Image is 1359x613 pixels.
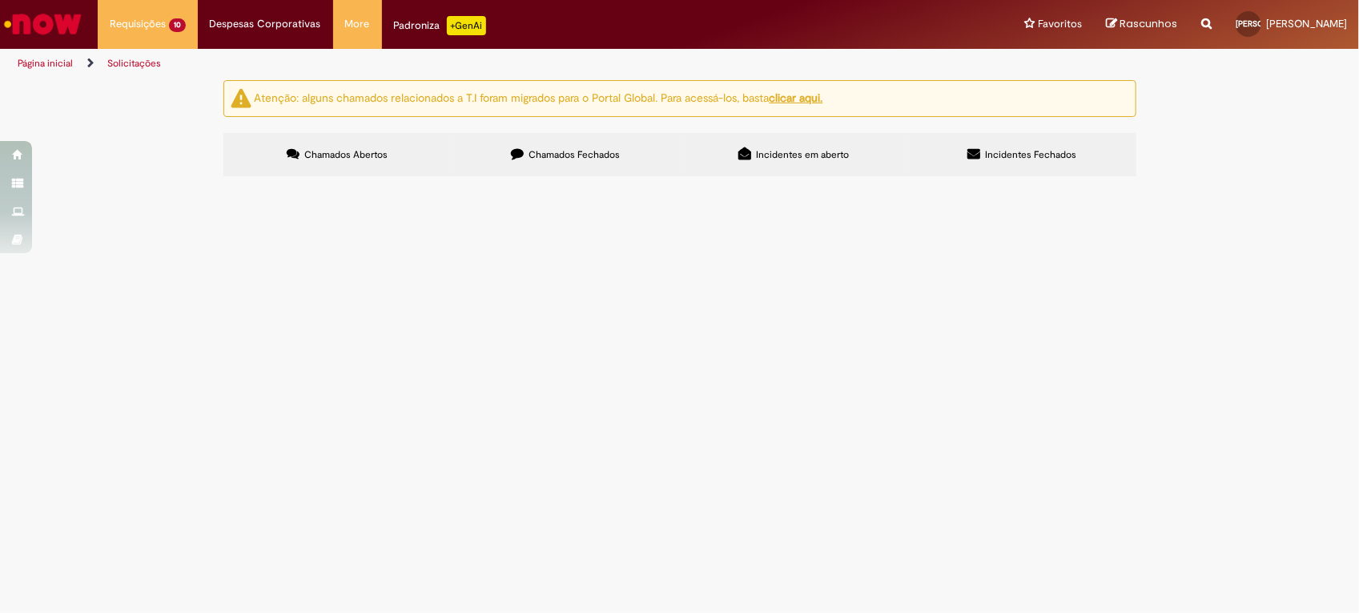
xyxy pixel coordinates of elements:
[2,8,84,40] img: ServiceNow
[1106,17,1177,32] a: Rascunhos
[345,16,370,32] span: More
[107,57,161,70] a: Solicitações
[12,49,894,79] ul: Trilhas de página
[255,91,823,105] ng-bind-html: Atenção: alguns chamados relacionados a T.I foram migrados para o Portal Global. Para acessá-los,...
[985,148,1076,161] span: Incidentes Fechados
[529,148,620,161] span: Chamados Fechados
[1120,16,1177,31] span: Rascunhos
[447,16,486,35] p: +GenAi
[1038,16,1082,32] span: Favoritos
[770,91,823,105] a: clicar aqui.
[18,57,73,70] a: Página inicial
[304,148,388,161] span: Chamados Abertos
[756,148,849,161] span: Incidentes em aberto
[1266,17,1347,30] span: [PERSON_NAME]
[169,18,186,32] span: 10
[394,16,486,35] div: Padroniza
[210,16,321,32] span: Despesas Corporativas
[1236,18,1298,29] span: [PERSON_NAME]
[110,16,166,32] span: Requisições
